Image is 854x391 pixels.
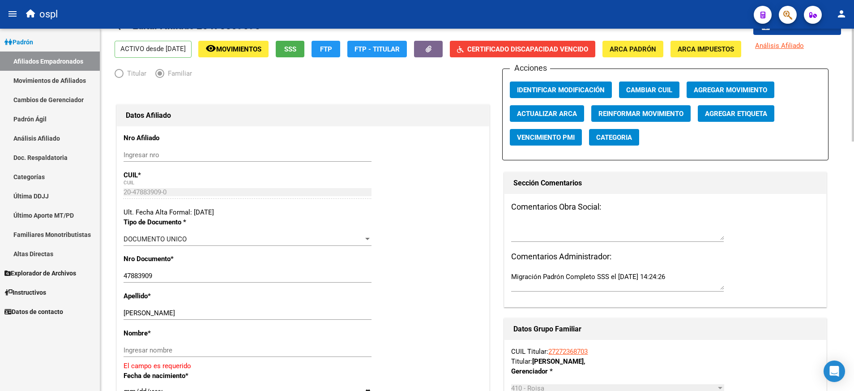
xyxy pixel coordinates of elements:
span: Agregar Etiqueta [705,110,767,118]
button: FTP [312,41,340,57]
span: SSS [284,45,296,53]
button: Certificado Discapacidad Vencido [450,41,595,57]
div: Open Intercom Messenger [824,361,845,382]
span: DOCUMENTO UNICO [124,235,187,243]
p: Apellido [124,291,231,301]
mat-icon: menu [7,9,18,19]
span: ARCA Impuestos [678,45,734,53]
span: Explorador de Archivos [4,268,76,278]
h3: Acciones [510,62,550,74]
span: , [584,357,585,365]
button: Identificar Modificación [510,82,612,98]
h1: Datos Afiliado [126,108,480,123]
span: Datos de contacto [4,307,63,317]
span: Titular [124,69,146,78]
span: Agregar Movimiento [694,86,767,94]
p: El campo es requerido [124,361,483,371]
button: Agregar Movimiento [687,82,774,98]
button: FTP - Titular [347,41,407,57]
div: Ult. Fecha Alta Formal: [DATE] [124,207,483,217]
mat-icon: remove_red_eye [205,43,216,54]
p: Tipo de Documento * [124,217,231,227]
span: Análisis Afiliado [755,42,804,50]
span: FTP [320,45,332,53]
p: ACTIVO desde [DATE] [115,41,192,58]
p: CUIL [124,170,231,180]
strong: [PERSON_NAME] [532,357,585,365]
button: SSS [276,41,304,57]
span: Actualizar ARCA [517,110,577,118]
button: Vencimiento PMI [510,129,582,146]
mat-radio-group: Elija una opción [115,71,201,79]
span: Vencimiento PMI [517,133,575,142]
span: Padrón [4,37,33,47]
button: ARCA Impuestos [670,41,741,57]
button: Actualizar ARCA [510,105,584,122]
span: Categoria [596,133,632,142]
a: 27272368703 [548,348,588,356]
button: Categoria [589,129,639,146]
div: CUIL Titular: Titular: [511,347,820,366]
span: Cambiar CUIL [626,86,672,94]
span: Instructivos [4,288,46,297]
mat-icon: person [836,9,847,19]
p: Fecha de nacimiento [124,371,231,381]
span: Reinformar Movimiento [598,110,683,118]
button: Cambiar CUIL [619,82,679,98]
h3: Comentarios Obra Social: [511,201,820,213]
span: ARCA Padrón [610,45,656,53]
h1: Sección Comentarios [513,176,817,190]
span: Identificar Modificación [517,86,605,94]
button: Movimientos [198,41,269,57]
button: Reinformar Movimiento [591,105,691,122]
span: Certificado Discapacidad Vencido [467,45,588,53]
button: Agregar Etiqueta [698,105,774,122]
p: Nro Documento [124,254,231,264]
span: ospl [39,4,58,24]
h1: Datos Grupo Familiar [513,322,817,336]
span: FTP - Titular [354,45,400,53]
p: Nro Afiliado [124,133,231,143]
span: Familiar [164,69,192,78]
button: ARCA Padrón [602,41,663,57]
p: Nombre [124,328,231,338]
p: Gerenciador * [511,366,604,376]
h3: Comentarios Administrador: [511,250,820,263]
span: Movimientos [216,45,261,53]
